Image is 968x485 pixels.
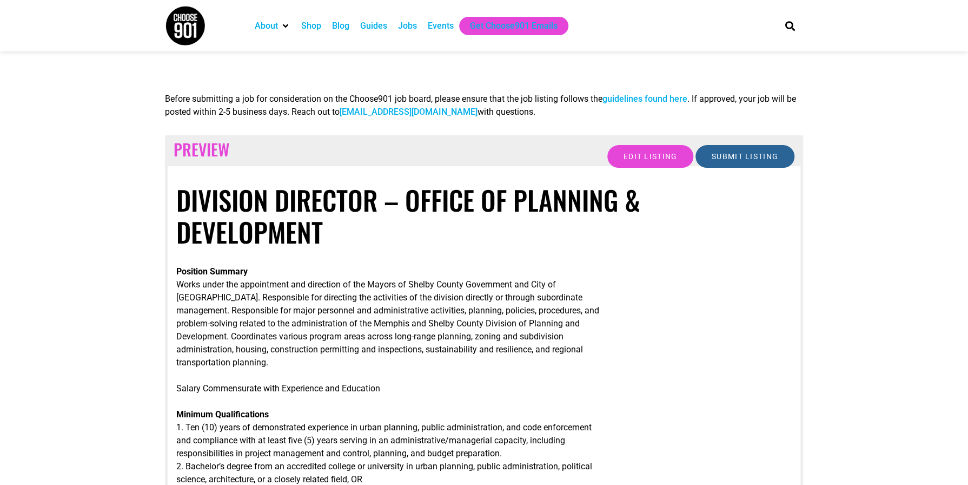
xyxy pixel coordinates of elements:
a: Guides [360,19,387,32]
strong: Minimum Qualifications [176,409,269,420]
p: Works under the appointment and direction of the Mayors of Shelby County Government and City of [... [176,265,607,369]
a: Get Choose901 Emails [470,19,558,32]
div: Search [781,17,799,35]
a: guidelines found here [602,94,687,104]
h2: Preview [174,140,794,159]
a: About [255,19,278,32]
a: Jobs [398,19,417,32]
input: Edit listing [607,145,694,168]
a: Events [428,19,454,32]
input: Submit Listing [695,145,794,168]
p: Salary Commensurate with Experience and Education [176,382,607,395]
span: Before submitting a job for consideration on the Choose901 job board, please ensure that the job ... [165,94,796,117]
div: About [249,17,296,35]
a: [EMAIL_ADDRESS][DOMAIN_NAME] [340,107,478,117]
a: Shop [301,19,321,32]
a: Blog [332,19,349,32]
h1: Division Director – Office of Planning & Development [176,184,792,248]
nav: Main nav [249,17,766,35]
strong: Position Summary [176,266,248,277]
